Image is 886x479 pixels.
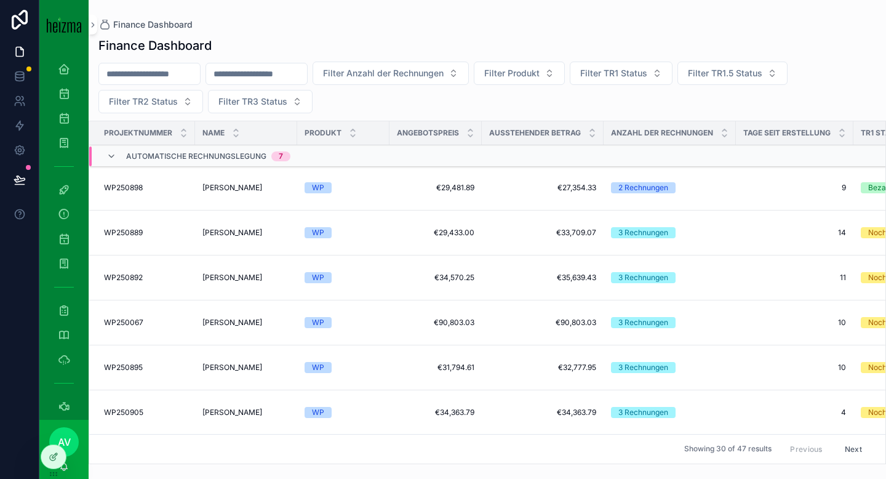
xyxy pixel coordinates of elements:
[618,182,668,193] div: 2 Rechnungen
[104,183,143,193] span: WP250898
[743,273,846,283] span: 11
[202,183,262,193] span: [PERSON_NAME]
[570,62,672,85] button: Select Button
[611,128,713,138] span: Anzahl der Rechnungen
[202,318,290,328] a: [PERSON_NAME]
[684,445,772,454] span: Showing 30 of 47 results
[323,67,444,79] span: Filter Anzahl der Rechnungen
[305,272,382,283] a: WP
[39,49,89,420] div: scrollable content
[218,95,287,108] span: Filter TR3 Status
[58,435,71,449] span: AV
[397,183,474,193] a: €29,481.89
[202,273,262,283] span: [PERSON_NAME]
[397,128,459,138] span: Angebotspreis
[580,67,647,79] span: Filter TR1 Status
[618,407,668,418] div: 3 Rechnungen
[312,227,324,238] div: WP
[743,228,846,238] a: 14
[202,363,262,372] span: [PERSON_NAME]
[312,362,324,373] div: WP
[305,407,382,418] a: WP
[489,183,596,193] a: €27,354.33
[104,408,188,417] a: WP250905
[98,37,212,54] h1: Finance Dashboard
[202,228,262,238] span: [PERSON_NAME]
[126,151,266,161] span: Automatische Rechnungslegung
[305,317,382,328] a: WP
[98,18,193,31] a: Finance Dashboard
[208,90,313,113] button: Select Button
[611,182,728,193] a: 2 Rechnungen
[484,67,540,79] span: Filter Produkt
[305,182,382,193] a: WP
[743,408,846,417] a: 4
[397,408,474,417] a: €34,363.79
[743,363,846,372] a: 10
[489,273,596,283] a: €35,639.43
[611,317,728,328] a: 3 Rechnungen
[202,228,290,238] a: [PERSON_NAME]
[611,362,728,373] a: 3 Rechnungen
[104,408,143,417] span: WP250905
[489,228,596,238] a: €33,709.07
[104,228,143,238] span: WP250889
[202,318,262,328] span: [PERSON_NAME]
[743,183,846,193] a: 9
[47,17,81,33] img: App logo
[104,318,143,328] span: WP250067
[313,62,469,85] button: Select Button
[104,228,188,238] a: WP250889
[611,407,728,418] a: 3 Rechnungen
[618,317,668,328] div: 3 Rechnungen
[489,318,596,328] a: €90,803.03
[836,440,871,459] button: Next
[202,128,225,138] span: Name
[312,407,324,418] div: WP
[618,227,668,238] div: 3 Rechnungen
[611,272,728,283] a: 3 Rechnungen
[677,62,788,85] button: Select Button
[104,273,188,283] a: WP250892
[202,408,262,417] span: [PERSON_NAME]
[305,227,382,238] a: WP
[618,362,668,373] div: 3 Rechnungen
[397,363,474,372] a: €31,794.61
[489,128,581,138] span: Ausstehender Betrag
[305,362,382,373] a: WP
[104,183,188,193] a: WP250898
[397,318,474,328] a: €90,803.03
[743,128,831,138] span: Tage seit Erstellung
[397,228,474,238] a: €29,433.00
[611,227,728,238] a: 3 Rechnungen
[104,273,143,283] span: WP250892
[489,363,596,372] a: €32,777.95
[397,273,474,283] a: €34,570.25
[618,272,668,283] div: 3 Rechnungen
[312,182,324,193] div: WP
[489,408,596,417] a: €34,363.79
[202,408,290,417] a: [PERSON_NAME]
[104,363,143,372] span: WP250895
[202,363,290,372] a: [PERSON_NAME]
[113,18,193,31] span: Finance Dashboard
[305,128,341,138] span: Produkt
[688,67,762,79] span: Filter TR1.5 Status
[109,95,178,108] span: Filter TR2 Status
[202,183,290,193] a: [PERSON_NAME]
[743,318,846,328] span: 10
[312,272,324,283] div: WP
